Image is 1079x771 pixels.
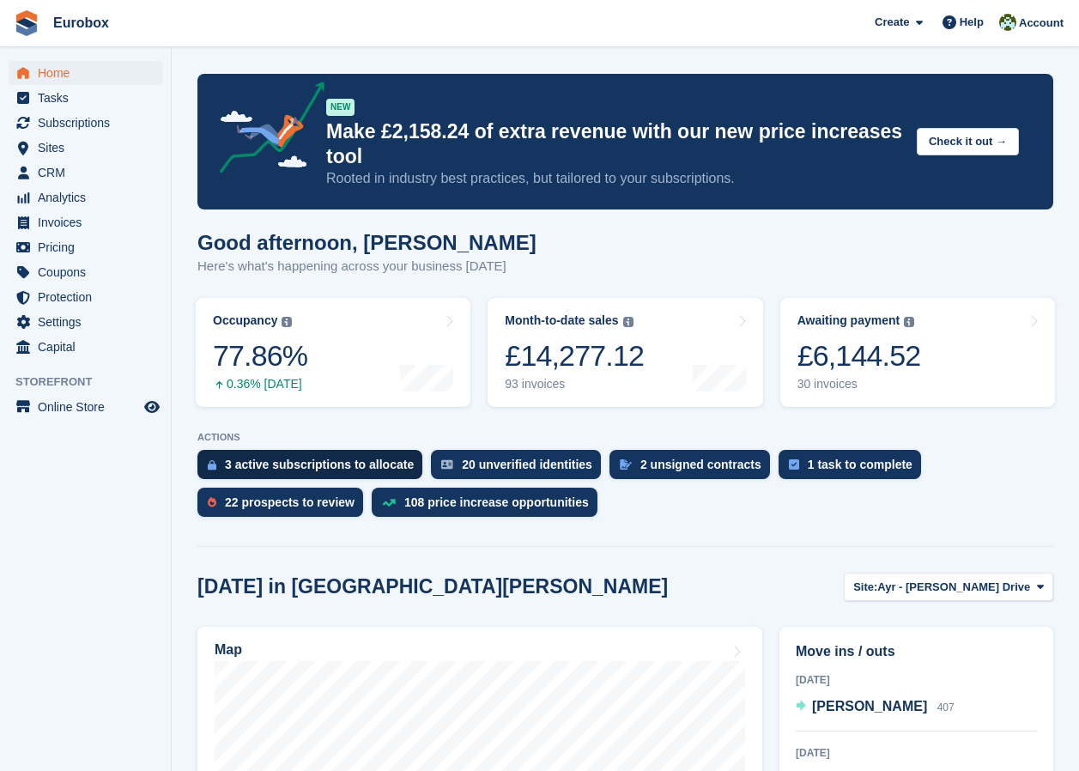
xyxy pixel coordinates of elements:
[213,338,307,373] div: 77.86%
[38,235,141,259] span: Pricing
[197,575,668,598] h2: [DATE] in [GEOGRAPHIC_DATA][PERSON_NAME]
[38,111,141,135] span: Subscriptions
[215,642,242,658] h2: Map
[441,459,453,470] img: verify_identity-adf6edd0f0f0b5bbfe63781bf79b02c33cf7c696d77639b501bdc392416b5a36.svg
[779,450,930,488] a: 1 task to complete
[326,119,903,169] p: Make £2,158.24 of extra revenue with our new price increases tool
[960,14,984,31] span: Help
[609,450,779,488] a: 2 unsigned contracts
[875,14,909,31] span: Create
[1019,15,1064,32] span: Account
[197,488,372,525] a: 22 prospects to review
[9,285,162,309] a: menu
[382,499,396,507] img: price_increase_opportunities-93ffe204e8149a01c8c9dc8f82e8f89637d9d84a8eef4429ea346261dce0b2c0.svg
[999,14,1016,31] img: Lorna Russell
[38,395,141,419] span: Online Store
[197,450,431,488] a: 3 active subscriptions to allocate
[505,338,644,373] div: £14,277.12
[796,641,1037,662] h2: Move ins / outs
[205,82,325,179] img: price-adjustments-announcement-icon-8257ccfd72463d97f412b2fc003d46551f7dbcb40ab6d574587a9cd5c0d94...
[917,128,1019,156] button: Check it out →
[844,573,1053,601] button: Site: Ayr - [PERSON_NAME] Drive
[797,377,921,392] div: 30 invoices
[9,61,162,85] a: menu
[142,397,162,417] a: Preview store
[197,231,536,254] h1: Good afternoon, [PERSON_NAME]
[853,579,877,596] span: Site:
[38,260,141,284] span: Coupons
[796,696,955,719] a: [PERSON_NAME] 407
[9,235,162,259] a: menu
[431,450,609,488] a: 20 unverified identities
[225,458,414,471] div: 3 active subscriptions to allocate
[38,185,141,209] span: Analytics
[9,136,162,160] a: menu
[9,260,162,284] a: menu
[797,338,921,373] div: £6,144.52
[620,459,632,470] img: contract_signature_icon-13c848040528278c33f63329250d36e43548de30e8caae1d1a13099fd9432cc5.svg
[38,86,141,110] span: Tasks
[9,185,162,209] a: menu
[326,99,355,116] div: NEW
[15,373,171,391] span: Storefront
[196,298,470,407] a: Occupancy 77.86% 0.36% [DATE]
[877,579,1030,596] span: Ayr - [PERSON_NAME] Drive
[213,313,277,328] div: Occupancy
[38,285,141,309] span: Protection
[38,310,141,334] span: Settings
[38,61,141,85] span: Home
[225,495,355,509] div: 22 prospects to review
[937,701,955,713] span: 407
[9,395,162,419] a: menu
[46,9,116,37] a: Eurobox
[780,298,1055,407] a: Awaiting payment £6,144.52 30 invoices
[488,298,762,407] a: Month-to-date sales £14,277.12 93 invoices
[9,210,162,234] a: menu
[808,458,912,471] div: 1 task to complete
[505,377,644,392] div: 93 invoices
[797,313,900,328] div: Awaiting payment
[38,161,141,185] span: CRM
[789,459,799,470] img: task-75834270c22a3079a89374b754ae025e5fb1db73e45f91037f5363f120a921f8.svg
[14,10,39,36] img: stora-icon-8386f47178a22dfd0bd8f6a31ec36ba5ce8667c1dd55bd0f319d3a0aa187defe.svg
[9,111,162,135] a: menu
[282,317,292,327] img: icon-info-grey-7440780725fd019a000dd9b08b2336e03edf1995a4989e88bcd33f0948082b44.svg
[38,136,141,160] span: Sites
[505,313,618,328] div: Month-to-date sales
[208,497,216,507] img: prospect-51fa495bee0391a8d652442698ab0144808aea92771e9ea1ae160a38d050c398.svg
[812,699,927,713] span: [PERSON_NAME]
[208,459,216,470] img: active_subscription_to_allocate_icon-d502201f5373d7db506a760aba3b589e785aa758c864c3986d89f69b8ff3...
[404,495,589,509] div: 108 price increase opportunities
[640,458,761,471] div: 2 unsigned contracts
[197,432,1053,443] p: ACTIONS
[9,310,162,334] a: menu
[796,745,1037,761] div: [DATE]
[462,458,592,471] div: 20 unverified identities
[372,488,606,525] a: 108 price increase opportunities
[904,317,914,327] img: icon-info-grey-7440780725fd019a000dd9b08b2336e03edf1995a4989e88bcd33f0948082b44.svg
[326,169,903,188] p: Rooted in industry best practices, but tailored to your subscriptions.
[38,335,141,359] span: Capital
[9,335,162,359] a: menu
[9,86,162,110] a: menu
[623,317,633,327] img: icon-info-grey-7440780725fd019a000dd9b08b2336e03edf1995a4989e88bcd33f0948082b44.svg
[197,257,536,276] p: Here's what's happening across your business [DATE]
[9,161,162,185] a: menu
[213,377,307,392] div: 0.36% [DATE]
[796,672,1037,688] div: [DATE]
[38,210,141,234] span: Invoices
